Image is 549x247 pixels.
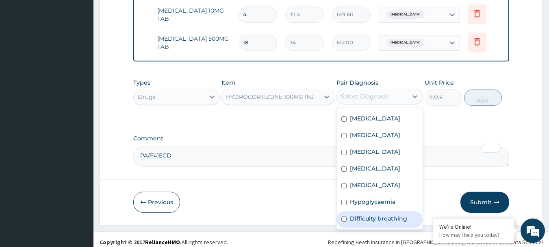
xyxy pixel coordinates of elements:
[145,238,180,246] a: RelianceHMO
[350,131,400,139] label: [MEDICAL_DATA]
[336,79,378,87] label: Pair Diagnosis
[464,90,502,106] button: Add
[133,146,510,167] textarea: To enrich screen reader interactions, please activate Accessibility in Grammarly extension settings
[350,114,400,122] label: [MEDICAL_DATA]
[47,72,112,155] span: We're online!
[341,92,388,101] div: Select Diagnosis
[15,41,33,61] img: d_794563401_company_1708531726252_794563401
[328,238,543,246] div: Redefining Heath Insurance in [GEOGRAPHIC_DATA] using Telemedicine and Data Science!
[133,135,510,142] label: Comment
[221,79,235,87] label: Item
[350,164,400,173] label: [MEDICAL_DATA]
[100,238,182,246] strong: Copyright © 2017 .
[153,31,234,55] td: [MEDICAL_DATA] 500MG TAB
[153,2,234,27] td: [MEDICAL_DATA] 10MG TAB
[226,93,314,101] div: HYDROCORTIZONE 100MG INJ
[42,46,137,56] div: Chat with us now
[4,162,155,191] textarea: Type your message and hit 'Enter'
[350,214,407,223] label: Difficulty breathing
[386,11,425,19] span: [MEDICAL_DATA]
[439,223,508,230] div: We're Online!
[133,79,150,86] label: Types
[133,4,153,24] div: Minimize live chat window
[460,192,509,213] button: Submit
[439,232,508,238] p: How may I help you today?
[350,198,395,206] label: Hypoglycaemia
[350,181,400,189] label: [MEDICAL_DATA]
[133,192,180,213] button: Previous
[350,148,400,156] label: [MEDICAL_DATA]
[138,93,156,101] div: Drugs
[425,79,454,87] label: Unit Price
[386,39,425,47] span: [MEDICAL_DATA]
